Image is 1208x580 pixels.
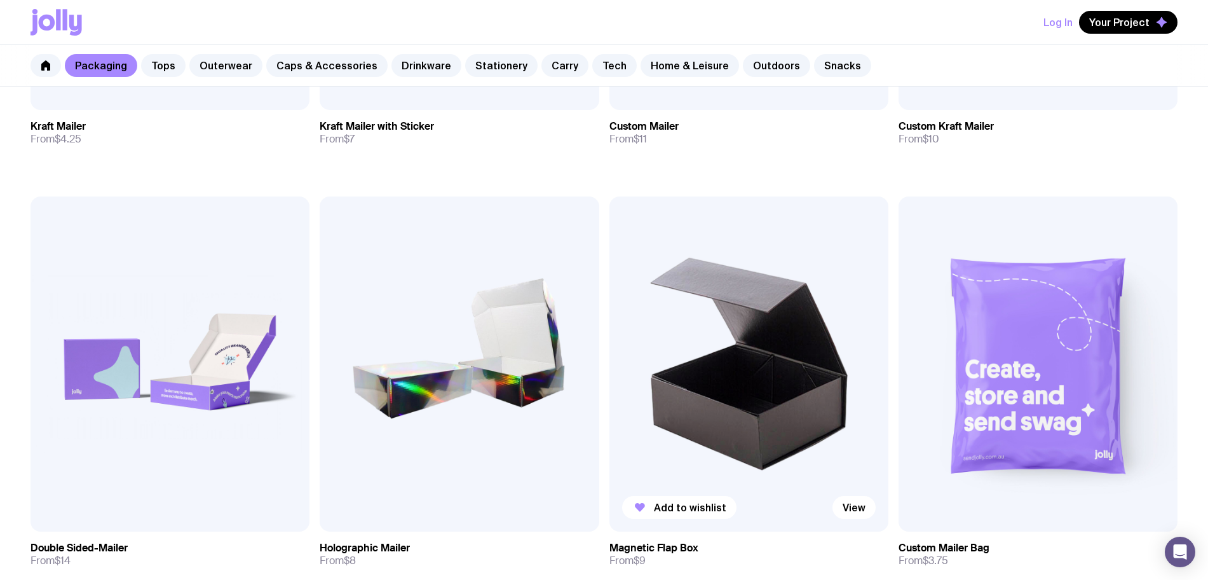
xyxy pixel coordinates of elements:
span: $4.25 [55,132,81,146]
span: $10 [923,132,939,146]
a: Custom Kraft MailerFrom$10 [899,110,1177,156]
span: Add to wishlist [654,501,726,514]
span: From [609,555,646,567]
a: Carry [541,54,588,77]
span: Your Project [1089,16,1150,29]
span: From [31,555,71,567]
span: $11 [634,132,647,146]
a: Stationery [465,54,538,77]
a: Custom MailerFrom$11 [609,110,888,156]
a: View [832,496,876,519]
h3: Kraft Mailer [31,120,86,133]
a: Drinkware [391,54,461,77]
button: Your Project [1079,11,1177,34]
h3: Custom Kraft Mailer [899,120,994,133]
a: Custom Mailer BagFrom$3.75 [899,532,1177,577]
a: Outdoors [743,54,810,77]
span: From [320,555,356,567]
span: $14 [55,554,71,567]
span: From [899,555,948,567]
a: Tops [141,54,186,77]
span: $7 [344,132,355,146]
span: From [899,133,939,146]
a: Packaging [65,54,137,77]
a: Magnetic Flap BoxFrom$9 [609,532,888,577]
a: Double Sided-MailerFrom$14 [31,532,309,577]
h3: Magnetic Flap Box [609,542,698,555]
span: From [320,133,355,146]
a: Outerwear [189,54,262,77]
button: Log In [1043,11,1073,34]
span: From [31,133,81,146]
a: Home & Leisure [641,54,739,77]
a: Snacks [814,54,871,77]
h3: Custom Mailer [609,120,679,133]
h3: Double Sided-Mailer [31,542,128,555]
h3: Holographic Mailer [320,542,410,555]
span: $8 [344,554,356,567]
span: $9 [634,554,646,567]
span: From [609,133,647,146]
h3: Kraft Mailer with Sticker [320,120,434,133]
h3: Custom Mailer Bag [899,542,989,555]
span: $3.75 [923,554,948,567]
button: Add to wishlist [622,496,736,519]
a: Tech [592,54,637,77]
a: Kraft MailerFrom$4.25 [31,110,309,156]
a: Holographic MailerFrom$8 [320,532,599,577]
a: Kraft Mailer with StickerFrom$7 [320,110,599,156]
a: Caps & Accessories [266,54,388,77]
div: Open Intercom Messenger [1165,537,1195,567]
